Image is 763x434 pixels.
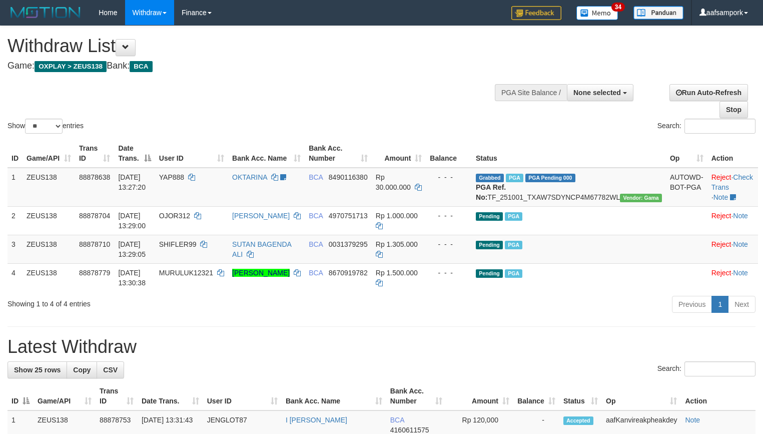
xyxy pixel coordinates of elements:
[8,235,23,263] td: 3
[309,212,323,220] span: BCA
[666,168,707,207] td: AUTOWD-BOT-PGA
[34,382,96,410] th: Game/API: activate to sort column ascending
[23,206,75,235] td: ZEUS138
[329,212,368,220] span: Copy 4970751713 to clipboard
[711,173,731,181] a: Reject
[657,361,755,376] label: Search:
[329,240,368,248] span: Copy 0031379295 to clipboard
[711,173,753,191] a: Check Trans
[390,426,429,434] span: Copy 4160611575 to clipboard
[159,269,213,277] span: MURULUK12321
[159,240,197,248] span: SHIFLER99
[506,174,523,182] span: Marked by aafmaleo
[8,36,499,56] h1: Withdraw List
[376,212,418,220] span: Rp 1.000.000
[79,212,110,220] span: 88878704
[23,235,75,263] td: ZEUS138
[8,206,23,235] td: 2
[97,361,124,378] a: CSV
[733,212,748,220] a: Note
[430,239,468,249] div: - - -
[8,382,34,410] th: ID: activate to sort column descending
[513,382,559,410] th: Balance: activate to sort column ascending
[685,416,700,424] a: Note
[118,240,146,258] span: [DATE] 13:29:05
[305,139,372,168] th: Bank Acc. Number: activate to sort column ascending
[67,361,97,378] a: Copy
[430,172,468,182] div: - - -
[232,240,291,258] a: SUTAN BAGENDA ALI
[573,89,621,97] span: None selected
[611,3,625,12] span: 34
[657,119,755,134] label: Search:
[476,212,503,221] span: Pending
[711,296,728,313] a: 1
[25,119,63,134] select: Showentries
[711,212,731,220] a: Reject
[8,61,499,71] h4: Game: Bank:
[707,206,758,235] td: ·
[8,5,84,20] img: MOTION_logo.png
[426,139,472,168] th: Balance
[376,269,418,277] span: Rp 1.500.000
[8,119,84,134] label: Show entries
[23,139,75,168] th: Game/API: activate to sort column ascending
[576,6,618,20] img: Button%20Memo.svg
[472,168,666,207] td: TF_251001_TXAW7SDYNCP4M67782WL
[620,194,662,202] span: Vendor URL: https://trx31.1velocity.biz
[430,268,468,278] div: - - -
[446,382,513,410] th: Amount: activate to sort column ascending
[8,361,67,378] a: Show 25 rows
[711,240,731,248] a: Reject
[203,382,282,410] th: User ID: activate to sort column ascending
[666,139,707,168] th: Op: activate to sort column ascending
[14,366,61,374] span: Show 25 rows
[376,240,418,248] span: Rp 1.305.000
[511,6,561,20] img: Feedback.jpg
[476,174,504,182] span: Grabbed
[8,337,755,357] h1: Latest Withdraw
[329,173,368,181] span: Copy 8490116380 to clipboard
[114,139,155,168] th: Date Trans.: activate to sort column descending
[8,139,23,168] th: ID
[228,139,305,168] th: Bank Acc. Name: activate to sort column ascending
[633,6,683,20] img: panduan.png
[684,119,755,134] input: Search:
[118,269,146,287] span: [DATE] 13:30:38
[8,295,310,309] div: Showing 1 to 4 of 4 entries
[525,174,575,182] span: PGA Pending
[96,382,138,410] th: Trans ID: activate to sort column ascending
[23,263,75,292] td: ZEUS138
[669,84,748,101] a: Run Auto-Refresh
[719,101,748,118] a: Stop
[75,139,115,168] th: Trans ID: activate to sort column ascending
[476,183,506,201] b: PGA Ref. No:
[79,269,110,277] span: 88878779
[138,382,203,410] th: Date Trans.: activate to sort column ascending
[232,212,290,220] a: [PERSON_NAME]
[23,168,75,207] td: ZEUS138
[159,212,190,220] span: OJOR312
[8,168,23,207] td: 1
[232,269,290,277] a: [PERSON_NAME]
[707,235,758,263] td: ·
[103,366,118,374] span: CSV
[35,61,107,72] span: OXPLAY > ZEUS138
[118,173,146,191] span: [DATE] 13:27:20
[8,263,23,292] td: 4
[495,84,567,101] div: PGA Site Balance /
[282,382,386,410] th: Bank Acc. Name: activate to sort column ascending
[728,296,755,313] a: Next
[672,296,712,313] a: Previous
[159,173,184,181] span: YAP888
[232,173,267,181] a: OKTARINA
[567,84,633,101] button: None selected
[713,193,728,201] a: Note
[602,382,681,410] th: Op: activate to sort column ascending
[684,361,755,376] input: Search:
[430,211,468,221] div: - - -
[505,269,522,278] span: Marked by aafnoeunsreypich
[707,263,758,292] td: ·
[390,416,404,424] span: BCA
[711,269,731,277] a: Reject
